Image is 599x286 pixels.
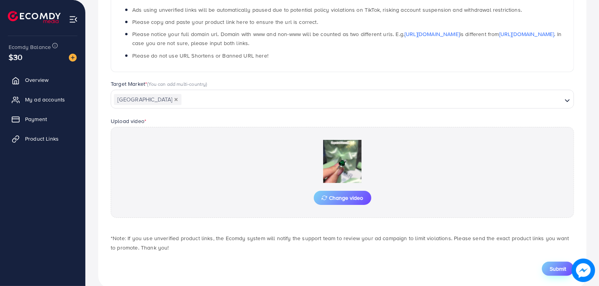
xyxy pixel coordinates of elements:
span: Please do not use URL Shortens or Banned URL here! [132,52,268,60]
a: My ad accounts [6,92,79,107]
span: Please notice your full domain url. Domain with www and non-www will be counted as two different ... [132,30,561,47]
span: [GEOGRAPHIC_DATA] [114,94,182,105]
button: Deselect Pakistan [174,98,178,101]
span: Ecomdy Balance [9,43,51,51]
span: (You can add multi-country) [147,80,207,87]
div: Search for option [111,90,574,109]
span: Please copy and paste your product link here to ensure the url is correct. [132,18,318,26]
img: Preview Image [303,140,381,183]
span: Product Links [25,135,59,143]
p: *Note: If you use unverified product links, the Ecomdy system will notify the support team to rev... [111,234,574,252]
a: [URL][DOMAIN_NAME] [405,30,460,38]
a: Overview [6,72,79,88]
input: Search for option [182,94,561,106]
span: My ad accounts [25,96,65,103]
span: Payment [25,115,47,123]
button: Submit [542,262,574,276]
span: Overview [25,76,49,84]
span: $30 [9,51,22,63]
label: Upload video [111,117,146,125]
img: logo [8,11,61,23]
button: Change video [314,191,371,205]
a: [URL][DOMAIN_NAME] [499,30,554,38]
img: menu [69,15,78,24]
img: image [572,259,594,281]
span: Ads using unverified links will be automatically paused due to potential policy violations on Tik... [132,6,522,14]
span: Submit [550,265,566,273]
span: Change video [322,195,363,201]
a: Product Links [6,131,79,147]
label: Target Market [111,80,207,88]
a: Payment [6,111,79,127]
img: image [69,54,77,62]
